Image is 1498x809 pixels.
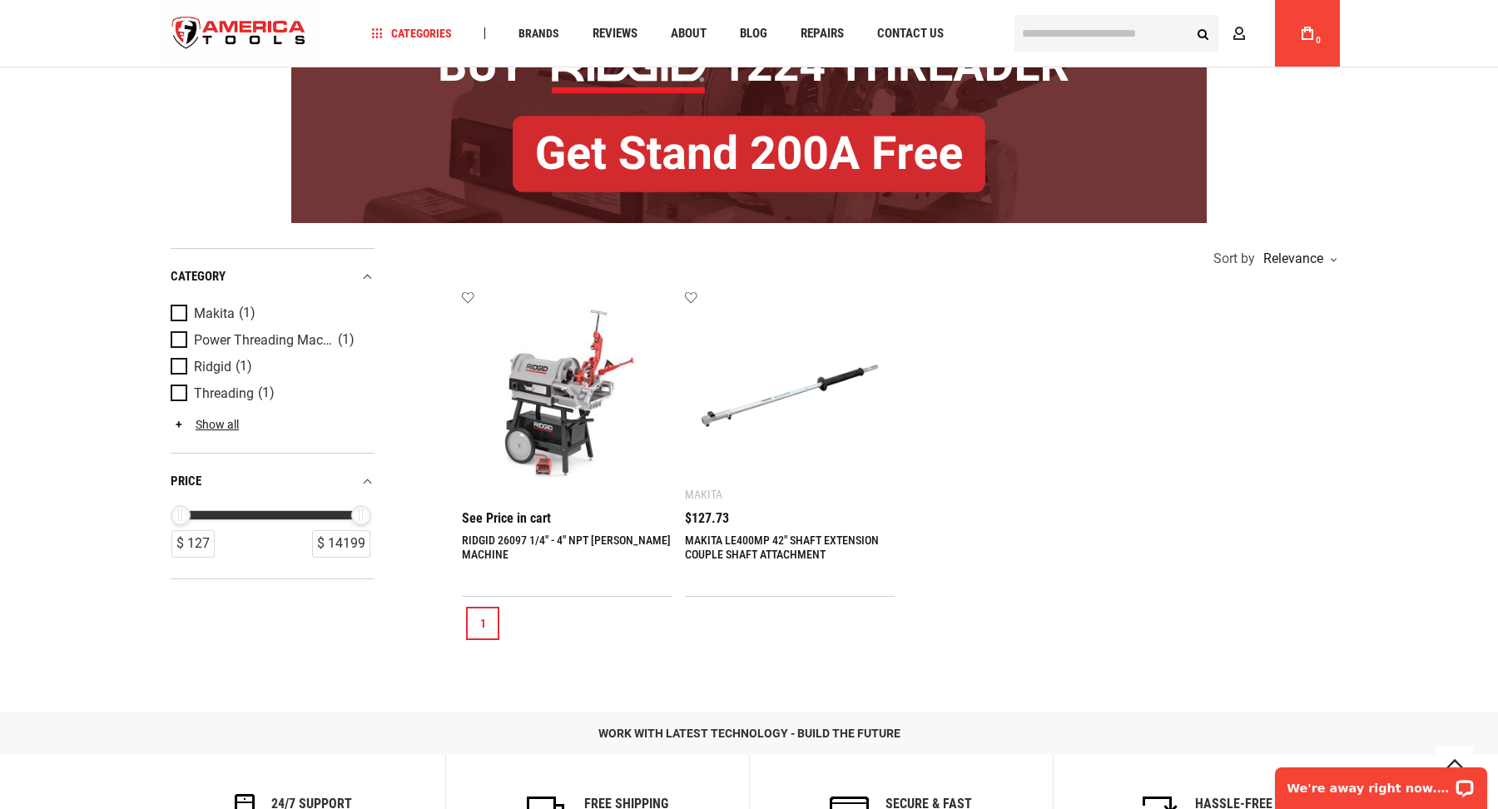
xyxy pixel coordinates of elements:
[518,27,559,39] span: Brands
[312,530,370,558] div: $ 14199
[194,333,334,348] span: Power Threading Machines
[732,22,775,45] a: Blog
[685,512,729,525] span: $127.73
[1264,757,1498,809] iframe: LiveChat chat widget
[291,2,1207,223] img: BOGO: Buy RIDGID® 1224 Threader, Get Stand 200A Free!
[239,306,255,320] span: (1)
[671,27,707,40] span: About
[511,22,567,45] a: Brands
[236,360,252,374] span: (1)
[1316,36,1321,45] span: 0
[338,333,355,347] span: (1)
[1187,17,1218,49] button: Search
[171,331,370,350] a: Power Threading Machines (1)
[171,530,215,558] div: $ 127
[593,27,637,40] span: Reviews
[171,358,370,376] a: Ridgid (1)
[1213,252,1255,266] span: Sort by
[479,307,656,484] img: RIDGID 26097 1/4
[801,27,844,40] span: Repairs
[740,27,767,40] span: Blog
[462,534,671,561] a: RIDGID 26097 1/4" - 4" NPT [PERSON_NAME] MACHINE
[171,470,374,493] div: price
[171,248,374,579] div: Product Filters
[585,22,645,45] a: Reviews
[663,22,714,45] a: About
[171,266,374,288] div: category
[372,27,452,39] span: Categories
[1259,252,1336,266] div: Relevance
[194,306,235,321] span: Makita
[462,512,551,525] span: See Price in cart
[877,27,944,40] span: Contact Us
[158,2,320,65] img: America Tools
[702,307,879,484] img: MAKITA LE400MP 42
[870,22,951,45] a: Contact Us
[171,385,370,403] a: Threading (1)
[258,386,275,400] span: (1)
[171,418,239,431] a: Show all
[171,305,370,323] a: Makita (1)
[685,488,722,501] div: Makita
[793,22,851,45] a: Repairs
[194,360,231,375] span: Ridgid
[365,22,459,45] a: Categories
[194,386,254,401] span: Threading
[466,607,499,640] a: 1
[685,534,879,561] a: MAKITA LE400MP 42" SHAFT EXTENSION COUPLE SHAFT ATTACHMENT
[158,2,320,65] a: store logo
